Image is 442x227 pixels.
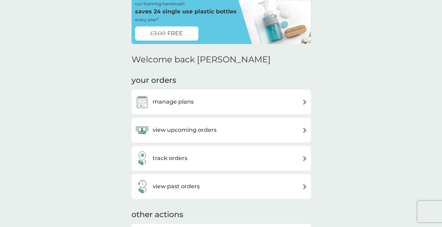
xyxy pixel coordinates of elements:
h3: view upcoming orders [153,125,217,135]
p: our foaming handwash [135,0,185,7]
img: arrow right [302,156,307,161]
img: arrow right [302,128,307,133]
h3: manage plans [153,97,194,106]
span: £3.00 [150,29,166,38]
h3: your orders [132,75,176,86]
h3: other actions [132,209,183,220]
h3: view past orders [153,182,200,191]
h2: Welcome back [PERSON_NAME] [132,55,271,65]
p: every year* [135,16,159,23]
h3: track orders [153,154,187,163]
img: arrow right [302,99,307,105]
p: saves 24 single use plastic bottles [135,7,237,16]
img: arrow right [302,184,307,189]
span: FREE [167,29,183,38]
